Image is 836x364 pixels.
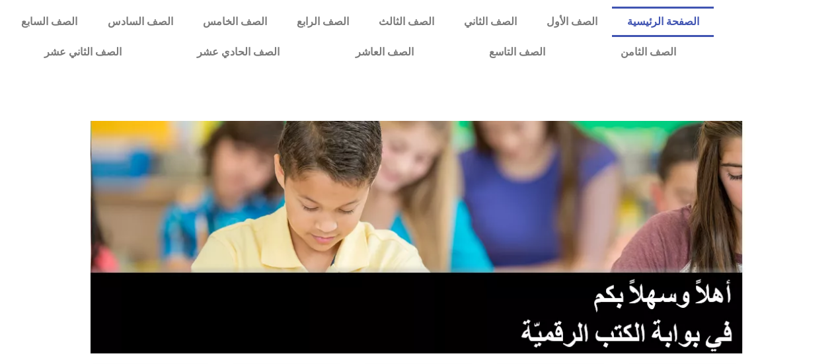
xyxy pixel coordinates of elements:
a: الصف الثاني [449,7,531,37]
a: الصف الحادي عشر [159,37,317,67]
a: الصف السادس [93,7,188,37]
a: الصف الخامس [188,7,282,37]
a: الصف السابع [7,7,93,37]
a: الصف الرابع [282,7,363,37]
a: الصف الثامن [583,37,714,67]
a: الصف الثالث [363,7,449,37]
a: الصفحة الرئيسية [612,7,714,37]
a: الصف العاشر [318,37,451,67]
a: الصف التاسع [451,37,583,67]
a: الصف الأول [531,7,612,37]
a: الصف الثاني عشر [7,37,159,67]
